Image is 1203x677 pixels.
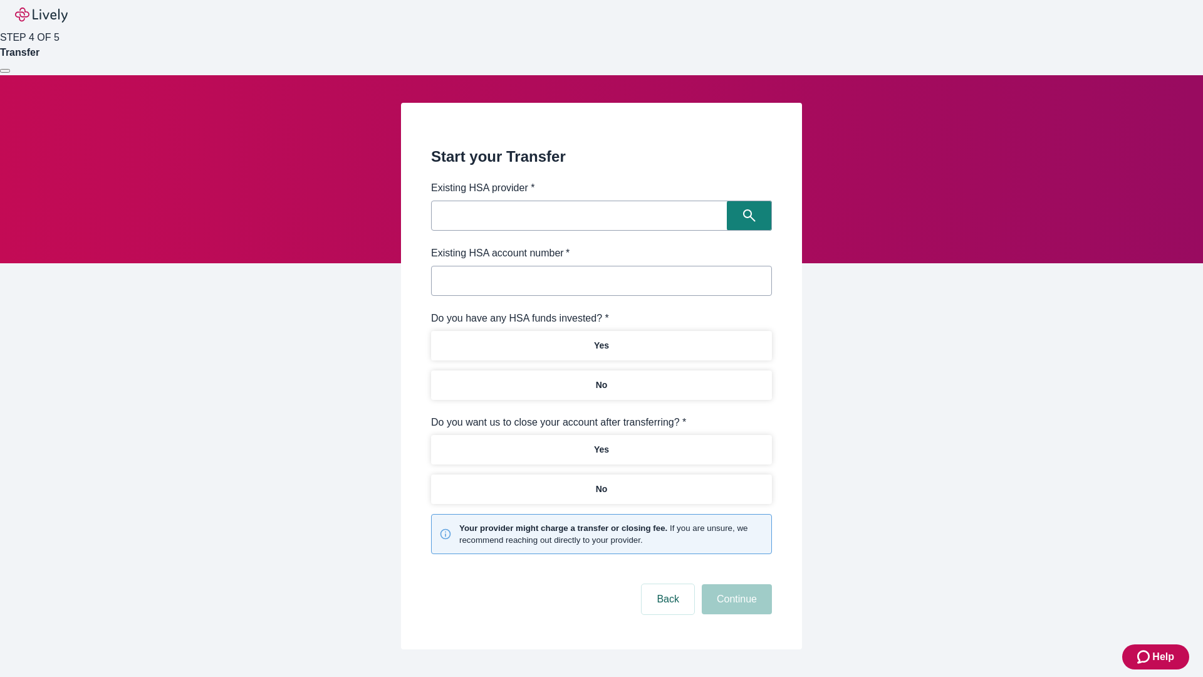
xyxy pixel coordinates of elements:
button: Search icon [727,201,772,231]
button: No [431,475,772,504]
p: Yes [594,443,609,456]
label: Do you have any HSA funds invested? * [431,311,609,326]
h2: Start your Transfer [431,145,772,168]
p: Yes [594,339,609,352]
p: No [596,379,608,392]
label: Existing HSA account number [431,246,570,261]
p: No [596,483,608,496]
button: Zendesk support iconHelp [1122,644,1189,669]
svg: Search icon [743,209,756,222]
label: Existing HSA provider * [431,181,534,196]
strong: Your provider might charge a transfer or closing fee. [459,523,667,533]
small: If you are unsure, we recommend reaching out directly to your provider. [459,522,764,546]
button: Back [642,584,694,614]
button: Yes [431,331,772,360]
svg: Zendesk support icon [1137,649,1152,664]
input: Search input [435,207,727,224]
button: No [431,370,772,400]
img: Lively [15,8,68,23]
span: Help [1152,649,1174,664]
label: Do you want us to close your account after transferring? * [431,415,686,430]
button: Yes [431,435,772,464]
